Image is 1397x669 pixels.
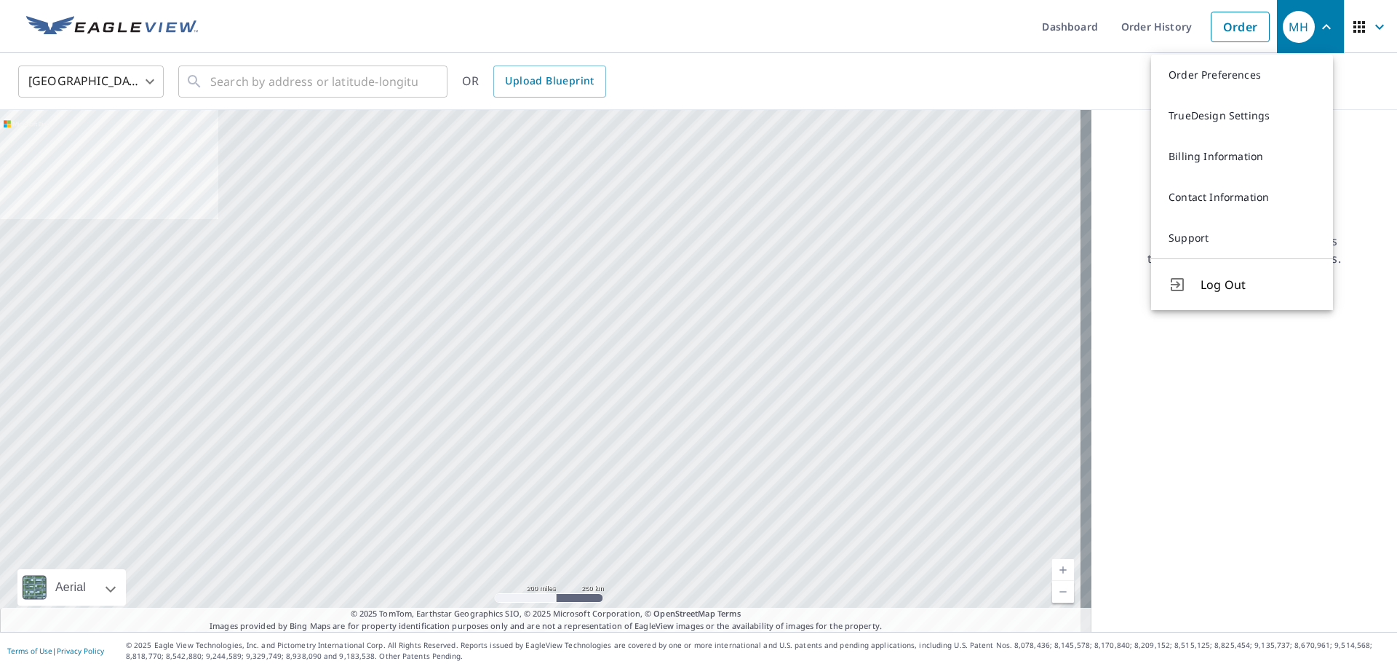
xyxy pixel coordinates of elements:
[505,72,594,90] span: Upload Blueprint
[462,66,606,98] div: OR
[7,646,104,655] p: |
[1052,581,1074,603] a: Current Level 5, Zoom Out
[1211,12,1270,42] a: Order
[1052,559,1074,581] a: Current Level 5, Zoom In
[7,646,52,656] a: Terms of Use
[1151,177,1333,218] a: Contact Information
[17,569,126,606] div: Aerial
[351,608,741,620] span: © 2025 TomTom, Earthstar Geographics SIO, © 2025 Microsoft Corporation, ©
[493,66,605,98] a: Upload Blueprint
[653,608,715,619] a: OpenStreetMap
[1201,276,1316,293] span: Log Out
[1151,136,1333,177] a: Billing Information
[1151,95,1333,136] a: TrueDesign Settings
[1283,11,1315,43] div: MH
[1151,258,1333,310] button: Log Out
[717,608,741,619] a: Terms
[57,646,104,656] a: Privacy Policy
[1151,218,1333,258] a: Support
[51,569,90,606] div: Aerial
[1147,232,1342,267] p: Searching for a property address to view a list of available products.
[1151,55,1333,95] a: Order Preferences
[210,61,418,102] input: Search by address or latitude-longitude
[26,16,198,38] img: EV Logo
[126,640,1390,662] p: © 2025 Eagle View Technologies, Inc. and Pictometry International Corp. All Rights Reserved. Repo...
[18,61,164,102] div: [GEOGRAPHIC_DATA]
